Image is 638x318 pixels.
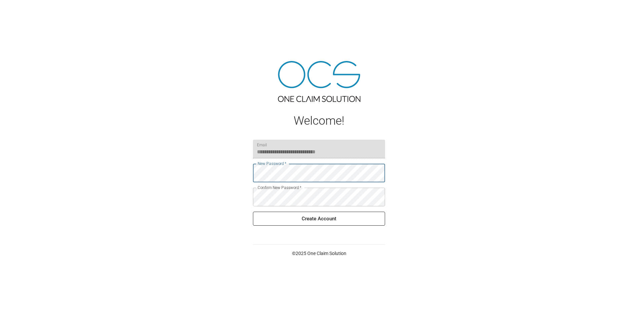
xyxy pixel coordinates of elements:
[278,61,360,102] img: ocs-logo-tra.png
[257,142,267,148] label: Email
[253,212,385,226] button: Create Account
[253,250,385,257] p: © 2025 One Claim Solution
[258,161,286,166] label: New Password
[258,185,301,190] label: Confirm New Password
[253,114,385,128] h1: Welcome!
[8,4,35,17] img: ocs-logo-white-transparent.png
